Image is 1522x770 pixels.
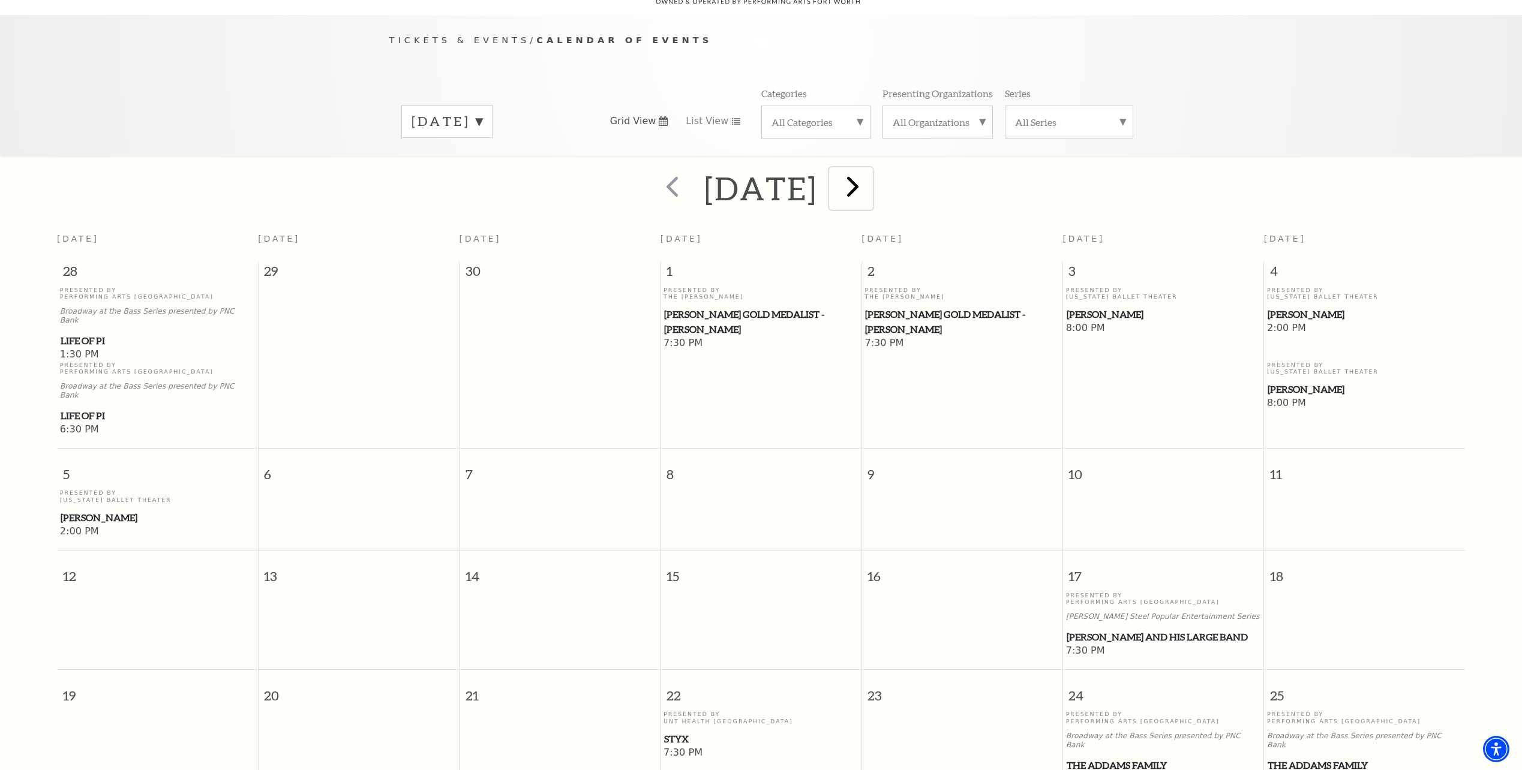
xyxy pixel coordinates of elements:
[1483,736,1509,762] div: Accessibility Menu
[1066,612,1261,621] p: [PERSON_NAME] Steel Popular Entertainment Series
[1067,307,1260,322] span: [PERSON_NAME]
[60,333,255,348] a: Life of Pi
[1062,234,1104,243] span: [DATE]
[460,551,660,592] span: 14
[57,670,258,711] span: 19
[1264,262,1465,286] span: 4
[649,167,693,210] button: prev
[1066,645,1261,658] span: 7:30 PM
[1267,307,1462,322] a: Peter Pan
[610,115,656,128] span: Grid View
[412,112,482,131] label: [DATE]
[61,408,254,423] span: Life of Pi
[61,333,254,348] span: Life of Pi
[1063,262,1263,286] span: 3
[1267,711,1462,724] p: Presented By Performing Arts [GEOGRAPHIC_DATA]
[60,525,255,539] span: 2:00 PM
[664,307,858,336] span: [PERSON_NAME] Gold Medalist - [PERSON_NAME]
[460,262,660,286] span: 30
[664,307,858,336] a: Cliburn Gold Medalist - Aristo Sham
[661,262,861,286] span: 1
[664,711,858,724] p: Presented By UNT Health [GEOGRAPHIC_DATA]
[862,551,1062,592] span: 16
[57,551,258,592] span: 12
[862,262,1062,286] span: 2
[460,670,660,711] span: 21
[704,169,818,207] h2: [DATE]
[259,262,459,286] span: 29
[1267,732,1462,750] p: Broadway at the Bass Series presented by PNC Bank
[864,307,1059,336] a: Cliburn Gold Medalist - Aristo Sham
[1063,449,1263,490] span: 10
[893,116,983,128] label: All Organizations
[460,234,502,243] span: [DATE]
[661,551,861,592] span: 15
[1005,87,1031,100] p: Series
[862,449,1062,490] span: 9
[865,307,1059,336] span: [PERSON_NAME] Gold Medalist - [PERSON_NAME]
[258,234,300,243] span: [DATE]
[829,167,873,210] button: next
[259,449,459,490] span: 6
[57,262,258,286] span: 28
[1067,630,1260,645] span: [PERSON_NAME] and his Large Band
[61,510,254,525] span: [PERSON_NAME]
[1264,551,1465,592] span: 18
[1267,397,1462,410] span: 8:00 PM
[1267,382,1462,397] a: Peter Pan
[1015,116,1123,128] label: All Series
[1267,322,1462,335] span: 2:00 PM
[1066,711,1261,724] p: Presented By Performing Arts [GEOGRAPHIC_DATA]
[882,87,993,100] p: Presenting Organizations
[1066,630,1261,645] a: Lyle Lovett and his Large Band
[661,234,703,243] span: [DATE]
[664,287,858,300] p: Presented By The [PERSON_NAME]
[60,489,255,503] p: Presented By [US_STATE] Ballet Theater
[259,551,459,592] span: 13
[1066,732,1261,750] p: Broadway at the Bass Series presented by PNC Bank
[60,348,255,362] span: 1:30 PM
[864,287,1059,300] p: Presented By The [PERSON_NAME]
[60,362,255,375] p: Presented By Performing Arts [GEOGRAPHIC_DATA]
[1268,307,1461,322] span: [PERSON_NAME]
[60,307,255,325] p: Broadway at the Bass Series presented by PNC Bank
[1066,307,1261,322] a: Peter Pan
[57,234,99,243] span: [DATE]
[60,408,255,423] a: Life of Pi
[60,510,255,525] a: Peter Pan
[1264,449,1465,490] span: 11
[389,33,1133,48] p: /
[1268,382,1461,397] span: [PERSON_NAME]
[664,747,858,760] span: 7:30 PM
[1063,551,1263,592] span: 17
[761,87,807,100] p: Categories
[60,423,255,437] span: 6:30 PM
[536,35,712,45] span: Calendar of Events
[1264,234,1306,243] span: [DATE]
[661,449,861,490] span: 8
[1267,362,1462,375] p: Presented By [US_STATE] Ballet Theater
[1066,287,1261,300] p: Presented By [US_STATE] Ballet Theater
[771,116,860,128] label: All Categories
[664,732,858,747] a: Styx
[864,337,1059,350] span: 7:30 PM
[661,670,861,711] span: 22
[389,35,530,45] span: Tickets & Events
[686,115,728,128] span: List View
[664,337,858,350] span: 7:30 PM
[1063,670,1263,711] span: 24
[861,234,903,243] span: [DATE]
[259,670,459,711] span: 20
[1066,322,1261,335] span: 8:00 PM
[60,287,255,300] p: Presented By Performing Arts [GEOGRAPHIC_DATA]
[57,449,258,490] span: 5
[460,449,660,490] span: 7
[1066,592,1261,606] p: Presented By Performing Arts [GEOGRAPHIC_DATA]
[862,670,1062,711] span: 23
[1264,670,1465,711] span: 25
[1267,287,1462,300] p: Presented By [US_STATE] Ballet Theater
[60,382,255,400] p: Broadway at the Bass Series presented by PNC Bank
